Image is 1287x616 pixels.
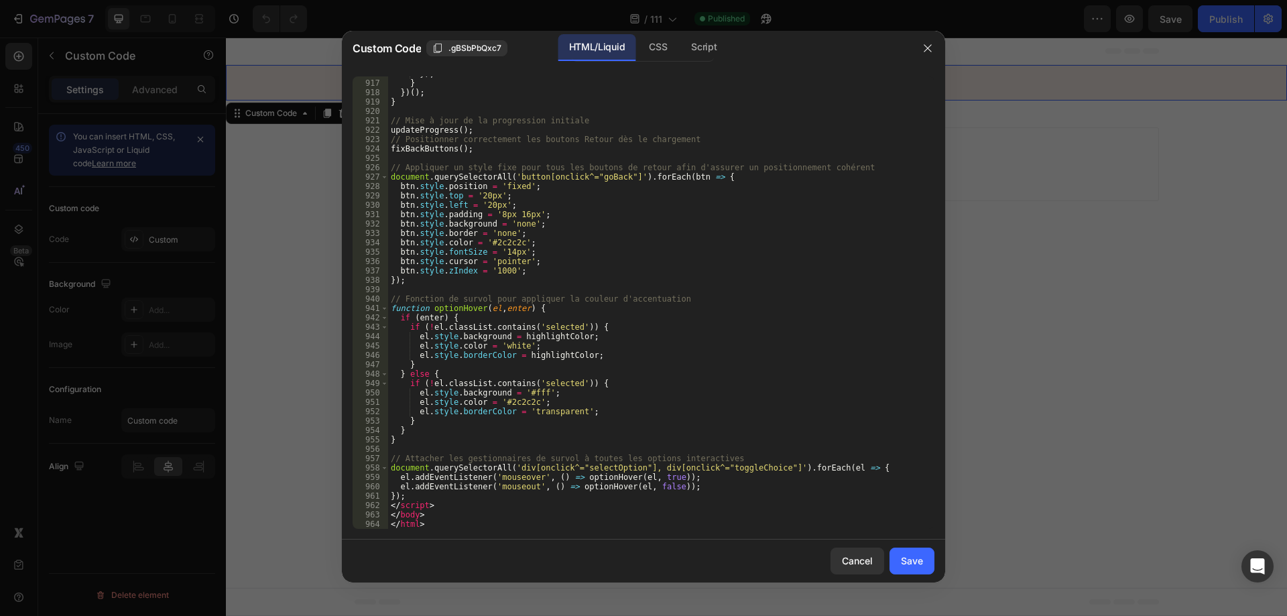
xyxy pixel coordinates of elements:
[490,129,562,141] span: from URL or image
[353,397,388,407] div: 951
[353,135,388,144] div: 923
[353,285,388,294] div: 939
[831,548,884,574] button: Cancel
[353,247,388,257] div: 935
[448,42,501,54] span: .gBSbPbQxc7
[353,116,388,125] div: 921
[353,426,388,435] div: 954
[353,78,388,88] div: 917
[353,473,388,482] div: 959
[353,416,388,426] div: 953
[353,435,388,444] div: 955
[353,97,388,107] div: 919
[353,88,388,97] div: 918
[353,341,388,351] div: 945
[353,379,388,388] div: 949
[499,82,562,97] span: Add section
[558,34,635,61] div: HTML/Liquid
[353,210,388,219] div: 931
[890,548,934,574] button: Save
[353,294,388,304] div: 940
[353,360,388,369] div: 947
[353,322,388,332] div: 943
[353,257,388,266] div: 936
[580,129,680,141] span: then drag & drop elements
[590,113,672,127] div: Add blank section
[353,40,421,56] span: Custom Code
[17,70,74,82] div: Custom Code
[353,172,388,182] div: 927
[353,444,388,454] div: 956
[426,40,507,56] button: .gBSbPbQxc7
[1241,550,1274,582] div: Open Intercom Messenger
[353,200,388,210] div: 930
[353,491,388,501] div: 961
[638,34,678,61] div: CSS
[353,482,388,491] div: 960
[353,407,388,416] div: 952
[353,275,388,285] div: 938
[353,351,388,360] div: 946
[353,238,388,247] div: 934
[680,34,727,61] div: Script
[353,266,388,275] div: 937
[353,191,388,200] div: 929
[353,163,388,172] div: 926
[353,219,388,229] div: 932
[353,125,388,135] div: 922
[353,388,388,397] div: 950
[386,113,467,127] div: Choose templates
[901,554,923,568] div: Save
[353,369,388,379] div: 948
[353,454,388,463] div: 957
[353,229,388,238] div: 933
[842,554,873,568] div: Cancel
[353,519,388,529] div: 964
[353,313,388,322] div: 942
[353,332,388,341] div: 944
[353,463,388,473] div: 958
[353,153,388,163] div: 925
[353,107,388,116] div: 920
[353,510,388,519] div: 963
[353,144,388,153] div: 924
[353,501,388,510] div: 962
[380,129,472,141] span: inspired by CRO experts
[353,182,388,191] div: 928
[491,113,562,127] div: Generate layout
[353,304,388,313] div: 941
